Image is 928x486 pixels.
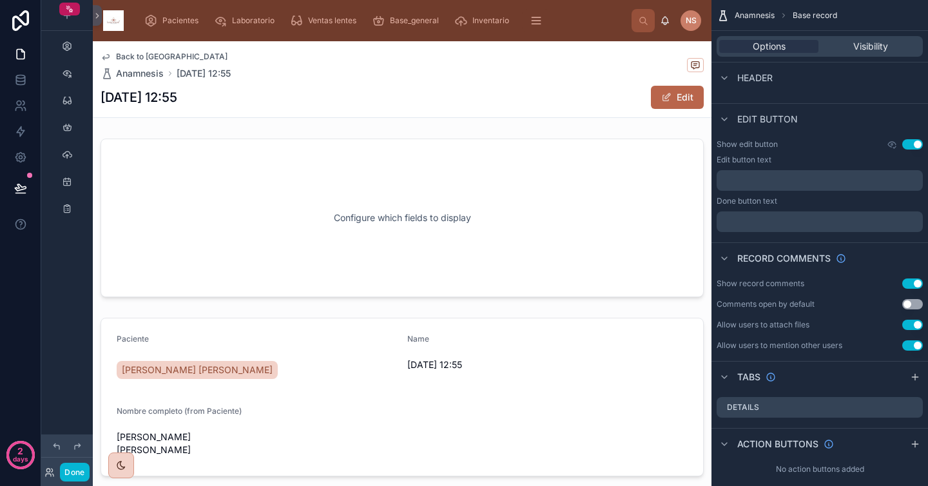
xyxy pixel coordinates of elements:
[651,86,704,109] button: Edit
[177,67,231,80] a: [DATE] 12:55
[140,9,208,32] a: Pacientes
[103,10,124,31] img: App logo
[793,10,837,21] span: Base record
[735,10,775,21] span: Anamnesis
[162,15,198,26] span: Pacientes
[717,299,815,309] div: Comments open by default
[717,139,778,150] label: Show edit button
[13,450,28,468] p: days
[717,278,804,289] div: Show record comments
[450,9,518,32] a: Inventario
[368,9,448,32] a: Base_general
[686,15,697,26] span: NS
[737,252,831,265] span: Record comments
[308,15,356,26] span: Ventas lentes
[717,155,771,165] label: Edit button text
[134,6,632,35] div: scrollable content
[727,402,759,413] label: Details
[717,320,809,330] div: Allow users to attach files
[737,371,760,384] span: Tabs
[711,459,928,480] div: No action buttons added
[737,438,818,451] span: Action buttons
[116,67,164,80] span: Anamnesis
[472,15,509,26] span: Inventario
[737,72,773,84] span: Header
[17,445,23,458] p: 2
[390,15,439,26] span: Base_general
[286,9,365,32] a: Ventas lentes
[232,15,275,26] span: Laboratorio
[717,340,842,351] div: Allow users to mention other users
[101,67,164,80] a: Anamnesis
[853,40,888,53] span: Visibility
[116,52,227,62] span: Back to [GEOGRAPHIC_DATA]
[737,113,798,126] span: Edit button
[101,52,227,62] a: Back to [GEOGRAPHIC_DATA]
[210,9,284,32] a: Laboratorio
[717,211,923,232] div: scrollable content
[60,463,89,481] button: Done
[717,170,923,191] div: scrollable content
[753,40,786,53] span: Options
[717,196,777,206] label: Done button text
[101,88,177,106] h1: [DATE] 12:55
